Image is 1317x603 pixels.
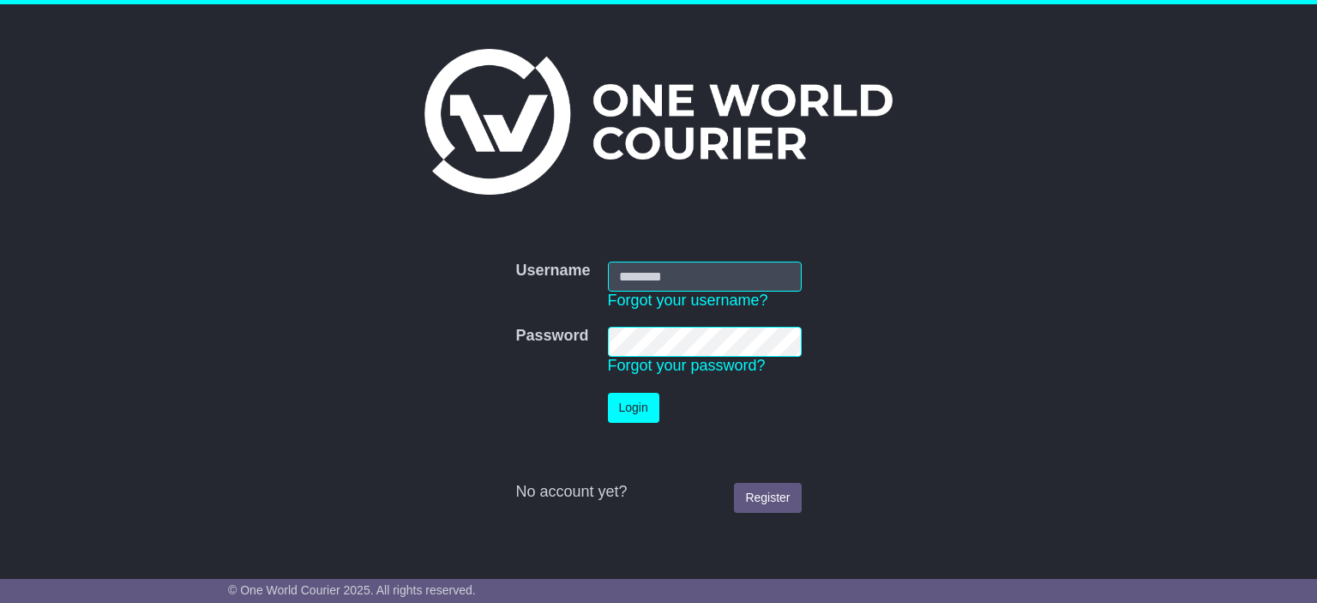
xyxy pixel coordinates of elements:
[424,49,893,195] img: One World
[515,327,588,346] label: Password
[515,483,801,502] div: No account yet?
[608,357,766,374] a: Forgot your password?
[515,262,590,280] label: Username
[228,583,476,597] span: © One World Courier 2025. All rights reserved.
[734,483,801,513] a: Register
[608,292,768,309] a: Forgot your username?
[608,393,659,423] button: Login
